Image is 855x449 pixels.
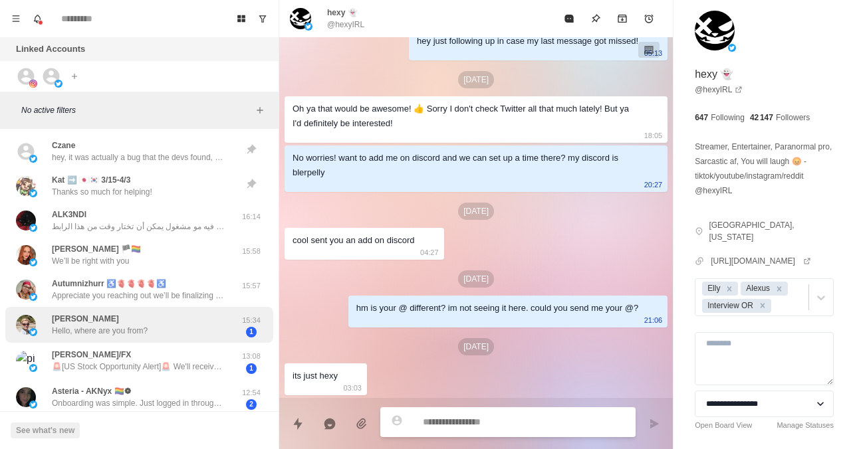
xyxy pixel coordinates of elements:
[305,23,312,31] img: picture
[728,44,736,52] img: picture
[246,399,257,410] span: 2
[235,211,268,223] p: 16:14
[722,282,737,296] div: Remove Elly
[582,5,609,32] button: Pin
[695,420,752,431] a: Open Board View
[293,102,638,131] div: Oh ya that would be awesome! 👍 Sorry I don't check Twitter all that much lately! But ya I'd defin...
[246,363,257,374] span: 1
[772,282,787,296] div: Remove Alexus
[29,401,37,408] img: picture
[290,8,311,29] img: picture
[316,410,343,437] button: Reply with AI
[52,278,166,290] p: Autumnizhurr ♿️🫀🫀🫀🫀♿️
[29,224,37,232] img: picture
[231,8,252,29] button: Board View
[750,112,773,124] p: 42 147
[703,299,755,313] div: Interview OR
[16,387,36,407] img: picture
[55,80,62,88] img: picture
[777,420,834,431] a: Manage Statuses
[235,280,268,292] p: 15:57
[327,7,358,19] p: hexy 👻
[458,270,494,288] p: [DATE]
[285,410,311,437] button: Quick replies
[695,66,733,82] p: hexy 👻
[458,338,494,355] p: [DATE]
[16,315,36,335] img: picture
[703,282,722,296] div: Elly
[29,328,37,336] img: picture
[644,177,663,192] p: 20:27
[29,80,37,88] img: picture
[52,139,75,151] p: Czane
[711,112,745,124] p: Following
[52,221,225,232] p: الوقت الي تكون فيه مو مشغول يمكن أن تختار وقت من هذا الرابط [URL][DOMAIN_NAME]
[644,128,663,143] p: 18:05
[293,233,415,248] div: cool sent you an add on discord
[27,8,48,29] button: Notifications
[29,364,37,372] img: picture
[417,34,638,48] div: hey just following up in case my last message got missed!
[776,112,810,124] p: Followers
[52,325,148,337] p: Hello, where are you from?
[235,351,268,362] p: 13:08
[327,19,364,31] p: @hexyIRL
[293,369,338,383] div: its just hexy
[11,422,80,438] button: See what's new
[21,104,252,116] p: No active filters
[52,255,130,267] p: We’ll be right with you
[52,151,225,163] p: hey, it was actually a bug that the devs found, they had pushed up a short-term fix while they pa...
[66,68,82,84] button: Add account
[52,186,152,198] p: Thanks so much for helping!
[636,5,662,32] button: Add reminder
[52,397,225,409] p: Onboarding was simple. Just logged in through my Twitch and okayed several lists while removing t...
[695,84,743,96] a: @hexyIRL
[343,381,362,395] p: 03:03
[252,102,268,118] button: Add filters
[16,351,36,371] img: picture
[420,245,439,260] p: 04:27
[644,313,663,327] p: 21:06
[711,255,811,267] a: [URL][DOMAIN_NAME]
[695,139,834,198] p: Streamer, Entertainer, Paranormal pro, Sarcastic af, You will laugh 😡 - tiktok/youtube/instagram/...
[29,293,37,301] img: picture
[52,361,225,373] p: 🚨[US Stock Opportunity Alert]🚨 We'll receive daily notifications for 2-3 promising stocks and tra...
[16,43,85,56] p: Linked Accounts
[556,5,582,32] button: Mark as read
[29,258,37,266] img: picture
[609,5,636,32] button: Archive
[293,151,638,180] div: No worries! want to add me on discord and we can set up a time there? my discord is blerpelly
[709,219,834,243] p: [GEOGRAPHIC_DATA], [US_STATE]
[52,349,131,361] p: [PERSON_NAME]/FX
[52,313,119,325] p: [PERSON_NAME]
[755,299,770,313] div: Remove Interview OR
[52,243,141,255] p: [PERSON_NAME] 🏴🏳️‍🌈
[16,211,36,230] img: picture
[246,327,257,337] span: 1
[695,11,735,50] img: picture
[16,176,36,196] img: picture
[29,189,37,197] img: picture
[252,8,273,29] button: Show unread conversations
[5,8,27,29] button: Menu
[16,280,36,300] img: picture
[235,315,268,326] p: 15:34
[641,410,668,437] button: Send message
[458,203,494,220] p: [DATE]
[356,301,638,315] div: hm is your @ different? im not seeing it here. could you send me your @?
[29,155,37,163] img: picture
[52,290,225,302] p: Appreciate you reaching out we’ll be finalizing interviews this week and decisions! Thank you for...
[52,174,130,186] p: Kat ➡️ 🇯🇵🇰🇷 3/15-4/3
[52,209,86,221] p: ALK3NDI
[52,385,131,397] p: Asteria - AKNyx 🏳️‍🌈❁
[742,282,772,296] div: Alexus
[695,112,708,124] p: 647
[348,410,375,437] button: Add media
[458,71,494,88] p: [DATE]
[235,387,268,399] p: 12:54
[235,246,268,257] p: 15:58
[16,245,36,265] img: picture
